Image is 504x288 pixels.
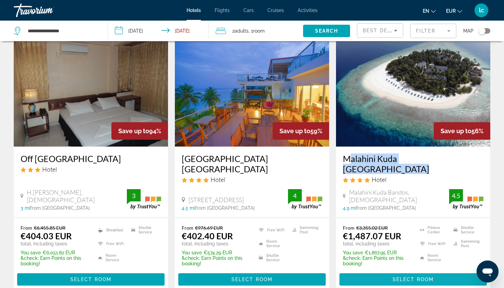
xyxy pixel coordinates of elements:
[182,250,250,255] p: €574.29 EUR
[343,225,355,231] span: From
[21,205,30,211] span: 3 mi
[111,122,168,140] div: 94%
[356,205,416,211] span: from [GEOGRAPHIC_DATA]
[182,241,250,246] p: total, including taxes
[441,127,471,135] span: Save up to
[182,176,322,183] div: 4 star Hotel
[118,127,149,135] span: Save up to
[288,192,302,200] div: 4
[235,28,249,34] span: Adults
[477,261,499,283] iframe: Bouton de lancement de la fenêtre de messagerie
[231,277,273,282] span: Select Room
[253,28,265,34] span: Room
[17,273,165,286] button: Select Room
[446,6,462,16] button: Change currency
[349,188,449,204] span: Malahini Kuda Bandos, [DEMOGRAPHIC_DATA]
[128,225,161,235] li: Shuttle Service
[175,37,329,147] img: Hotel image
[372,176,386,183] span: Hotel
[343,241,411,246] p: total, including taxes
[410,23,456,38] button: Filter
[417,239,450,249] li: Free WiFi
[21,165,161,173] div: 3 star Hotel
[472,3,490,18] button: User Menu
[211,176,225,183] span: Hotel
[182,255,250,266] p: &check; Earn Points on this booking!
[187,8,201,13] a: Hotels
[95,225,128,235] li: Breakfast
[21,231,72,241] ins: €404.03 EUR
[14,1,82,19] a: Travorium
[339,275,487,282] a: Select Room
[450,239,484,249] li: Swimming Pool
[232,26,249,36] span: 2
[343,250,411,255] p: €1,867.95 EUR
[315,28,338,34] span: Search
[343,205,356,211] span: 4.9 mi
[289,225,323,235] li: Swimming Pool
[446,8,456,14] span: EUR
[463,26,473,36] span: Map
[423,8,429,14] span: en
[14,37,168,147] img: Hotel image
[21,250,41,255] span: You save
[182,231,233,241] ins: €402.40 EUR
[267,8,284,13] a: Cruises
[343,231,401,241] ins: €1,487.07 EUR
[243,8,254,13] a: Cars
[273,122,329,140] div: 59%
[42,165,57,173] span: Hotel
[215,8,230,13] a: Flights
[449,189,483,209] img: trustyou-badge.svg
[209,21,303,41] button: Travelers: 2 adults, 0 children
[182,153,322,174] a: [GEOGRAPHIC_DATA] [GEOGRAPHIC_DATA]
[343,153,483,174] a: Malahini Kuda [GEOGRAPHIC_DATA]
[279,127,310,135] span: Save up to
[473,28,490,34] button: Toggle map
[21,255,89,266] p: &check; Earn Points on this booking!
[95,239,128,249] li: Free WiFi
[30,205,90,211] span: from [GEOGRAPHIC_DATA]
[336,37,490,147] img: Hotel image
[195,205,255,211] span: from [GEOGRAPHIC_DATA]
[343,176,483,183] div: 4 star Hotel
[298,8,317,13] span: Activities
[70,277,111,282] span: Select Room
[189,196,244,204] span: [STREET_ADDRESS]
[178,273,326,286] button: Select Room
[363,26,397,35] mat-select: Sort by
[195,225,223,231] del: €976.69 EUR
[182,250,202,255] span: You save
[449,192,463,200] div: 4.5
[108,21,209,41] button: Check-in date: Nov 8, 2025 Check-out date: Nov 15, 2025
[434,122,490,140] div: 56%
[255,239,289,249] li: Room Service
[450,225,484,235] li: Shuttle Service
[339,273,487,286] button: Select Room
[303,25,350,37] button: Search
[343,250,363,255] span: You save
[249,26,265,36] span: , 1
[356,225,388,231] del: €3,355.02 EUR
[21,153,161,164] a: Off [GEOGRAPHIC_DATA]
[423,6,436,16] button: Change language
[27,188,127,204] span: H.[PERSON_NAME], [DEMOGRAPHIC_DATA]
[21,250,89,255] p: €6,051.82 EUR
[417,253,450,263] li: Room Service
[182,225,193,231] span: From
[34,225,65,231] del: €6,455.85 EUR
[363,28,398,33] span: Best Deals
[255,225,289,235] li: Free WiFi
[127,189,161,209] img: trustyou-badge.svg
[393,277,434,282] span: Select Room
